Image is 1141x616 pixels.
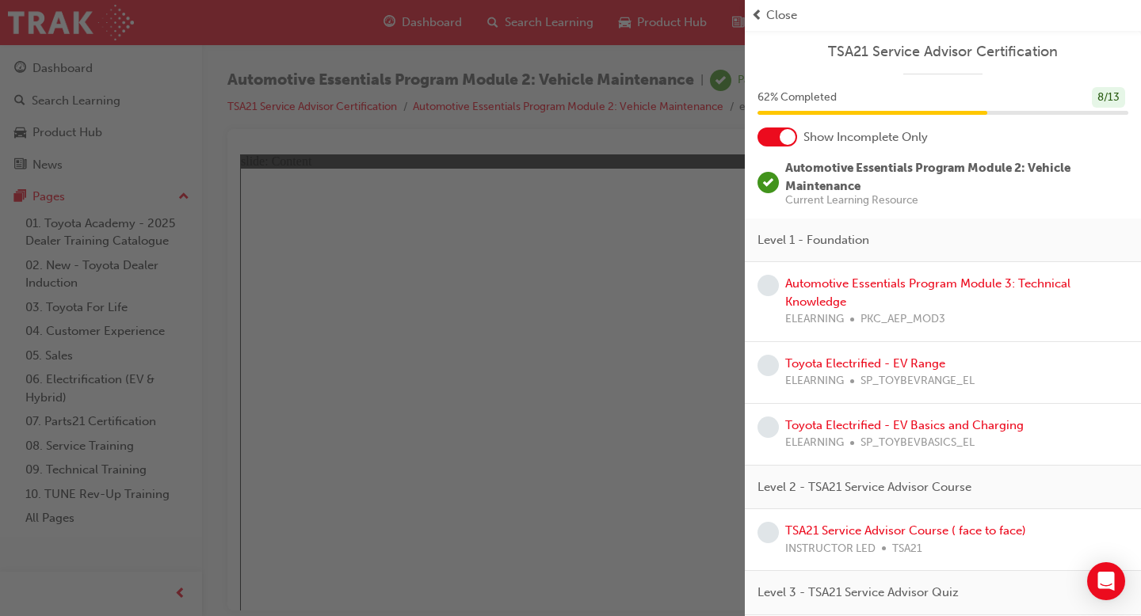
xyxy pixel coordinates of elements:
span: Level 3 - TSA21 Service Advisor Quiz [757,584,959,602]
span: PKC_AEP_MOD3 [861,310,945,329]
span: Level 1 - Foundation [757,231,869,249]
a: Toyota Electrified - EV Basics and Charging [785,418,1024,432]
span: learningRecordVerb_PASS-icon [757,172,779,193]
span: Close [766,6,797,25]
span: learningRecordVerb_NONE-icon [757,355,779,376]
div: Open Intercom Messenger [1087,562,1125,600]
a: TSA21 Service Advisor Course ( face to face) [785,523,1026,538]
a: Toyota Electrified - EV Range [785,356,945,371]
span: prev-icon [751,6,763,25]
span: SP_TOYBEVRANGE_EL [861,372,975,390]
span: Automotive Essentials Program Module 2: Vehicle Maintenance [785,161,1070,193]
span: ELEARNING [785,372,844,390]
span: ELEARNING [785,434,844,452]
span: Level 2 - TSA21 Service Advisor Course [757,478,971,496]
a: Automotive Essentials Program Module 3: Technical Knowledge [785,276,1070,309]
span: SP_TOYBEVBASICS_EL [861,434,975,452]
span: ELEARNING [785,310,844,329]
span: learningRecordVerb_NONE-icon [757,275,779,296]
span: TSA21 [892,540,922,558]
a: TSA21 Service Advisor Certification [757,43,1128,61]
span: learningRecordVerb_NONE-icon [757,522,779,543]
span: learningRecordVerb_NONE-icon [757,416,779,438]
span: 62 % Completed [757,89,837,107]
div: 8 / 13 [1092,87,1125,108]
button: prev-iconClose [751,6,1135,25]
span: Show Incomplete Only [803,128,928,146]
span: INSTRUCTOR LED [785,540,876,558]
span: Current Learning Resource [785,195,1128,206]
